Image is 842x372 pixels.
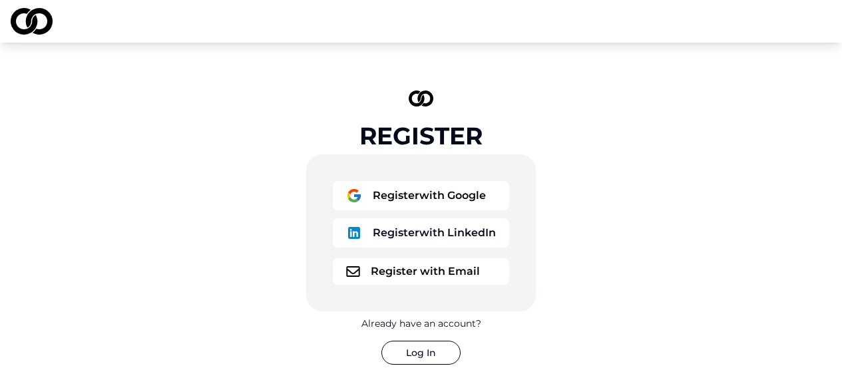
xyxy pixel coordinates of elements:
div: Register [359,122,483,149]
div: Already have an account? [361,317,481,330]
button: logoRegisterwith Google [333,181,509,210]
img: logo [346,225,362,241]
button: logoRegisterwith LinkedIn [333,218,509,248]
button: Log In [381,341,461,365]
button: logoRegister with Email [333,258,509,285]
img: logo [346,266,360,277]
img: logo [11,8,53,35]
img: logo [409,91,434,106]
img: logo [346,188,362,204]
